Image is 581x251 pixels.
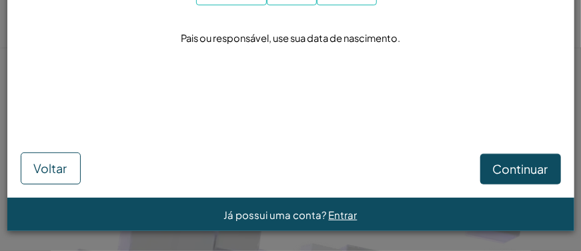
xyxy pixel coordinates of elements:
[181,29,400,48] div: Pais ou responsável, use sua data de nascimento.
[493,161,548,176] span: Continuar
[329,208,358,221] a: Entrar
[21,152,81,184] button: Voltar
[480,154,561,184] button: Continuar
[224,208,329,221] span: Já possui uma conta?
[34,160,67,176] span: Voltar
